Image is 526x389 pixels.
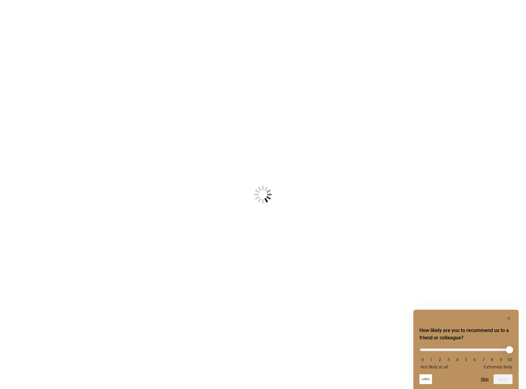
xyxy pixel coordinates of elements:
[481,377,489,382] button: Skip
[419,357,426,362] li: 0
[463,357,469,362] li: 5
[494,374,513,384] button: Next question
[419,315,513,384] div: How likely are you to recommend us to a friend or colleague? Select an option from 0 to 10, with ...
[419,327,513,342] h2: How likely are you to recommend us to a friend or colleague? Select an option from 0 to 10, with ...
[224,155,302,234] img: Loading
[484,364,513,369] span: Extremely likely
[498,357,504,362] li: 9
[454,357,460,362] li: 4
[421,364,448,369] span: Not likely at all
[419,344,513,369] div: How likely are you to recommend us to a friend or colleague? Select an option from 0 to 10, with ...
[480,357,487,362] li: 7
[506,357,513,362] li: 10
[445,357,452,362] li: 3
[505,315,513,322] button: Hide survey
[428,357,434,362] li: 1
[472,357,478,362] li: 6
[437,357,443,362] li: 2
[489,357,495,362] li: 8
